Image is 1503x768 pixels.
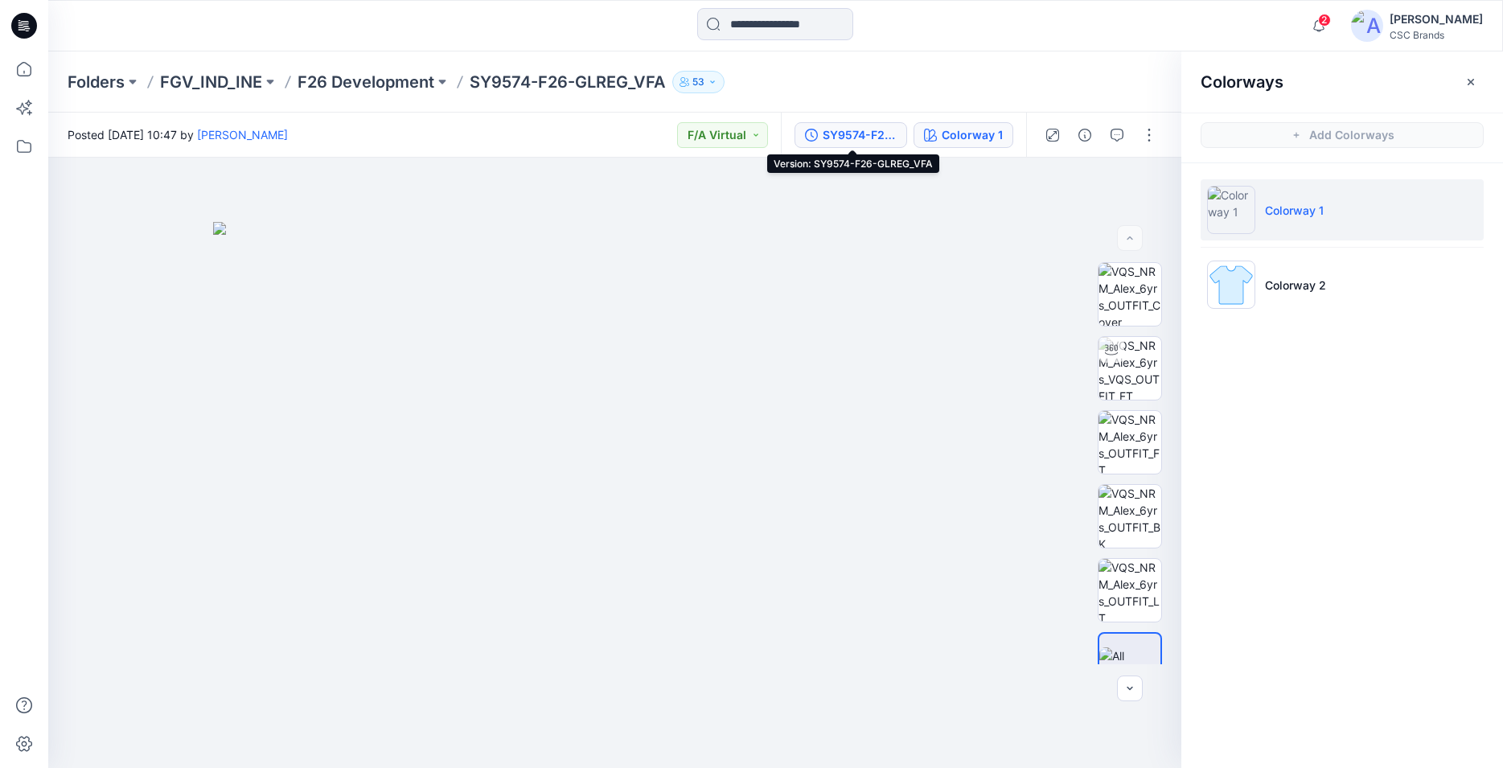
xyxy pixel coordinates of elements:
a: F26 Development [298,71,434,93]
img: VQS_NRM_Alex_6yrs_VQS_OUTFIT_FT [1099,337,1161,400]
div: SY9574-F26-GLREG_VFA [823,126,897,144]
span: 2 [1318,14,1331,27]
p: 53 [692,73,704,91]
img: All colorways [1099,647,1160,681]
img: Colorway 2 [1207,261,1255,309]
button: Colorway 1 [914,122,1013,148]
button: 53 [672,71,725,93]
img: Colorway 1 [1207,186,1255,234]
div: [PERSON_NAME] [1390,10,1483,29]
a: [PERSON_NAME] [197,128,288,142]
div: CSC Brands [1390,29,1483,41]
a: FGV_IND_INE [160,71,262,93]
div: Colorway 1 [942,126,1003,144]
img: VQS_NRM_Alex_6yrs_OUTFIT_FT [1099,411,1161,474]
button: Details [1072,122,1098,148]
button: SY9574-F26-GLREG_VFA [795,122,907,148]
p: Colorway 2 [1265,277,1326,294]
img: avatar [1351,10,1383,42]
p: Colorway 1 [1265,202,1324,219]
span: Posted [DATE] 10:47 by [68,126,288,143]
p: SY9574-F26-GLREG_VFA [470,71,666,93]
img: VQS_NRM_Alex_6yrs_OUTFIT_BK [1099,485,1161,548]
a: Folders [68,71,125,93]
h2: Colorways [1201,72,1283,92]
img: VQS_NRM_Alex_6yrs_OUTFIT_LT [1099,559,1161,622]
img: VQS_NRM_Alex_6yrs_OUTFIT_Cover [1099,263,1161,326]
